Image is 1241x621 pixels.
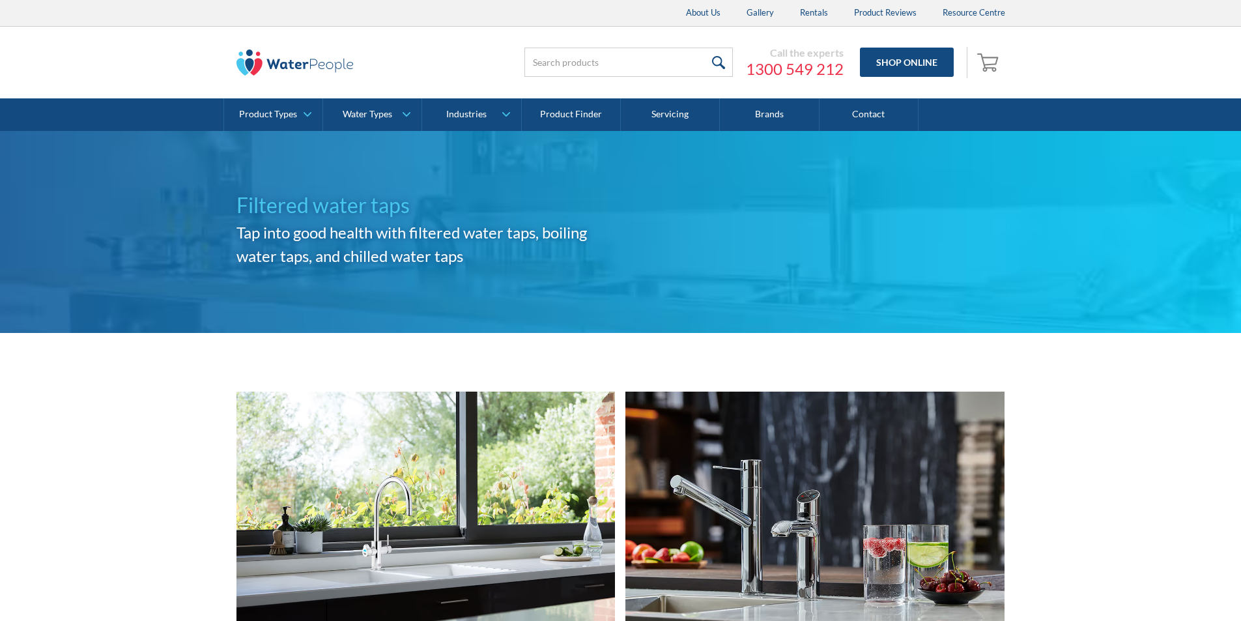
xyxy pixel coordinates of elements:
h2: Tap into good health with filtered water taps, boiling water taps, and chilled water taps [236,221,621,268]
iframe: podium webchat widget prompt [1020,416,1241,572]
div: Water Types [343,109,392,120]
a: Shop Online [860,48,954,77]
a: Product Types [224,98,322,131]
a: Water Types [323,98,421,131]
h1: Filtered water taps [236,190,621,221]
div: Call the experts [746,46,844,59]
div: Industries [446,109,487,120]
img: The Water People [236,50,354,76]
a: 1300 549 212 [746,59,844,79]
div: Product Types [239,109,297,120]
a: Brands [720,98,819,131]
a: Open empty cart [974,47,1005,78]
a: Servicing [621,98,720,131]
input: Search products [524,48,733,77]
iframe: podium webchat widget bubble [1111,556,1241,621]
img: shopping cart [977,51,1002,72]
a: Product Finder [522,98,621,131]
a: Industries [422,98,521,131]
a: Contact [820,98,919,131]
